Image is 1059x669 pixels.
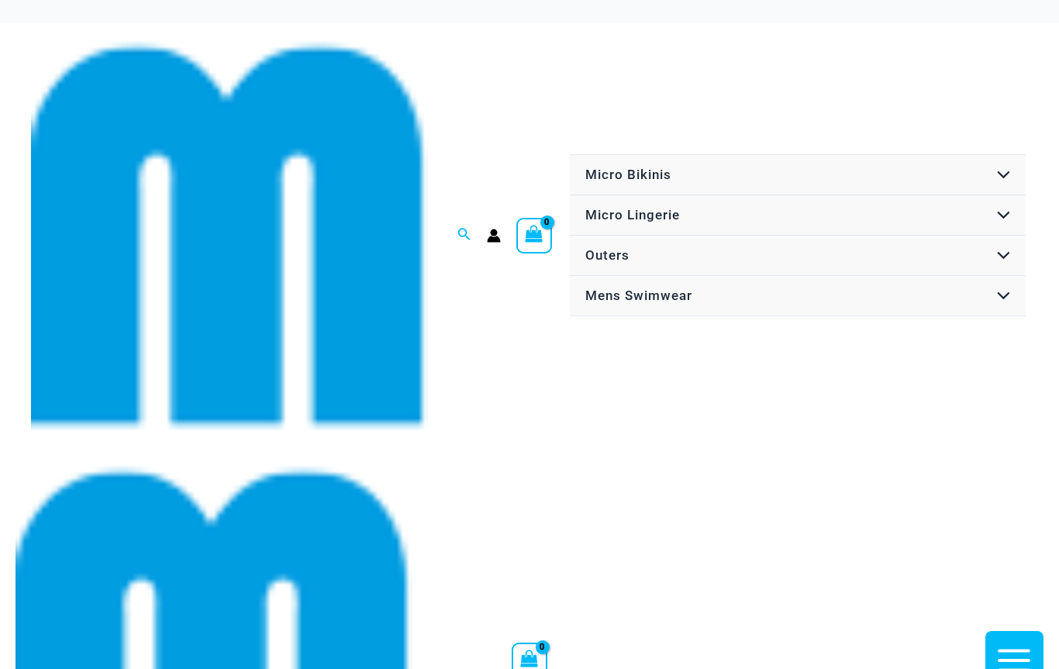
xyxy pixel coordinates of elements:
[585,247,630,263] span: Outers
[487,229,501,243] a: Account icon link
[570,155,1026,195] a: Micro BikinisMenu ToggleMenu Toggle
[516,218,552,253] a: View Shopping Cart, empty
[570,236,1026,276] a: OutersMenu ToggleMenu Toggle
[570,276,1026,316] a: Mens SwimwearMenu ToggleMenu Toggle
[585,288,692,303] span: Mens Swimwear
[585,167,671,182] span: Micro Bikinis
[585,207,680,222] span: Micro Lingerie
[570,195,1026,236] a: Micro LingerieMenu ToggleMenu Toggle
[31,37,428,434] img: cropped mm emblem
[567,152,1028,319] nav: Site Navigation
[457,226,471,245] a: Search icon link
